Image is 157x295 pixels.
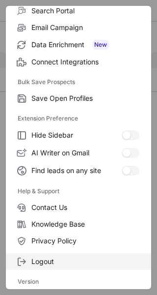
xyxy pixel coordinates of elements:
[31,220,139,229] span: Knowledge Base
[6,36,151,54] label: Data Enrichment New
[31,40,139,50] span: Data Enrichment
[6,253,151,270] label: Logout
[6,90,151,107] label: Save Open Profiles
[31,257,139,266] span: Logout
[31,166,122,175] span: Find leads on any site
[31,23,139,32] span: Email Campaign
[18,111,139,126] label: Extension Preference
[31,236,139,245] span: Privacy Policy
[6,216,151,233] label: Knowledge Base
[6,19,151,36] label: Email Campaign
[31,148,122,157] span: AI Writer on Gmail
[6,54,151,70] label: Connect Integrations
[31,6,139,15] span: Search Portal
[6,2,151,19] label: Search Portal
[6,199,151,216] label: Contact Us
[92,40,109,50] span: New
[31,131,122,140] span: Hide Sidebar
[6,162,151,179] label: Find leads on any site
[6,274,151,290] div: Version
[6,233,151,249] label: Privacy Policy
[6,144,151,162] label: AI Writer on Gmail
[18,74,139,90] label: Bulk Save Prospects
[6,126,151,144] label: Hide Sidebar
[31,203,139,212] span: Contact Us
[18,183,139,199] label: Help & Support
[31,58,139,66] span: Connect Integrations
[31,94,139,103] span: Save Open Profiles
